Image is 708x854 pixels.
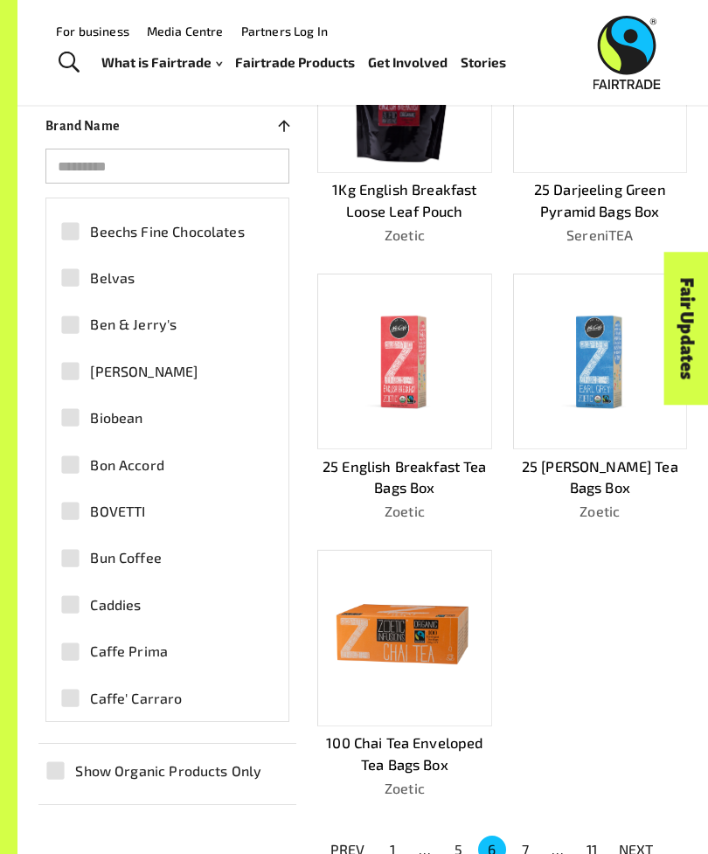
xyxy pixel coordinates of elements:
a: Media Centre [147,24,224,38]
span: Ben & Jerry's [90,314,177,335]
a: Partners Log In [241,24,328,38]
span: Caffe' Carraro [90,688,182,709]
a: Fairtrade Products [235,51,355,75]
p: 1Kg English Breakfast Loose Leaf Pouch [317,179,491,222]
span: BOVETTI [90,501,145,522]
a: What is Fairtrade [101,51,222,75]
p: Zoetic [513,501,687,522]
a: 25 [PERSON_NAME] Tea Bags BoxZoetic [513,274,687,522]
p: Zoetic [317,501,491,522]
span: Beechs Fine Chocolates [90,221,244,242]
img: Fairtrade Australia New Zealand logo [593,16,661,89]
p: 100 Chai Tea Enveloped Tea Bags Box [317,732,491,775]
p: Brand Name [45,115,121,136]
a: Toggle Search [47,41,90,85]
p: Zoetic [317,778,491,799]
span: Caffe Prima [90,641,168,662]
p: SereniTEA [513,225,687,246]
a: Get Involved [368,51,448,75]
span: Show Organic Products Only [75,760,261,781]
button: Brand Name [38,110,296,142]
p: Zoetic [317,225,491,246]
a: 100 Chai Tea Enveloped Tea Bags BoxZoetic [317,550,491,798]
span: Belvas [90,267,135,288]
span: Bun Coffee [90,547,162,568]
span: Bon Accord [90,455,164,476]
span: Biobean [90,407,142,428]
p: 25 [PERSON_NAME] Tea Bags Box [513,456,687,499]
p: 25 Darjeeling Green Pyramid Bags Box [513,179,687,222]
a: Stories [461,51,506,75]
span: Caddies [90,594,141,615]
a: 25 English Breakfast Tea Bags BoxZoetic [317,274,491,522]
span: [PERSON_NAME] [90,361,198,382]
a: For business [56,24,129,38]
p: 25 English Breakfast Tea Bags Box [317,456,491,499]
